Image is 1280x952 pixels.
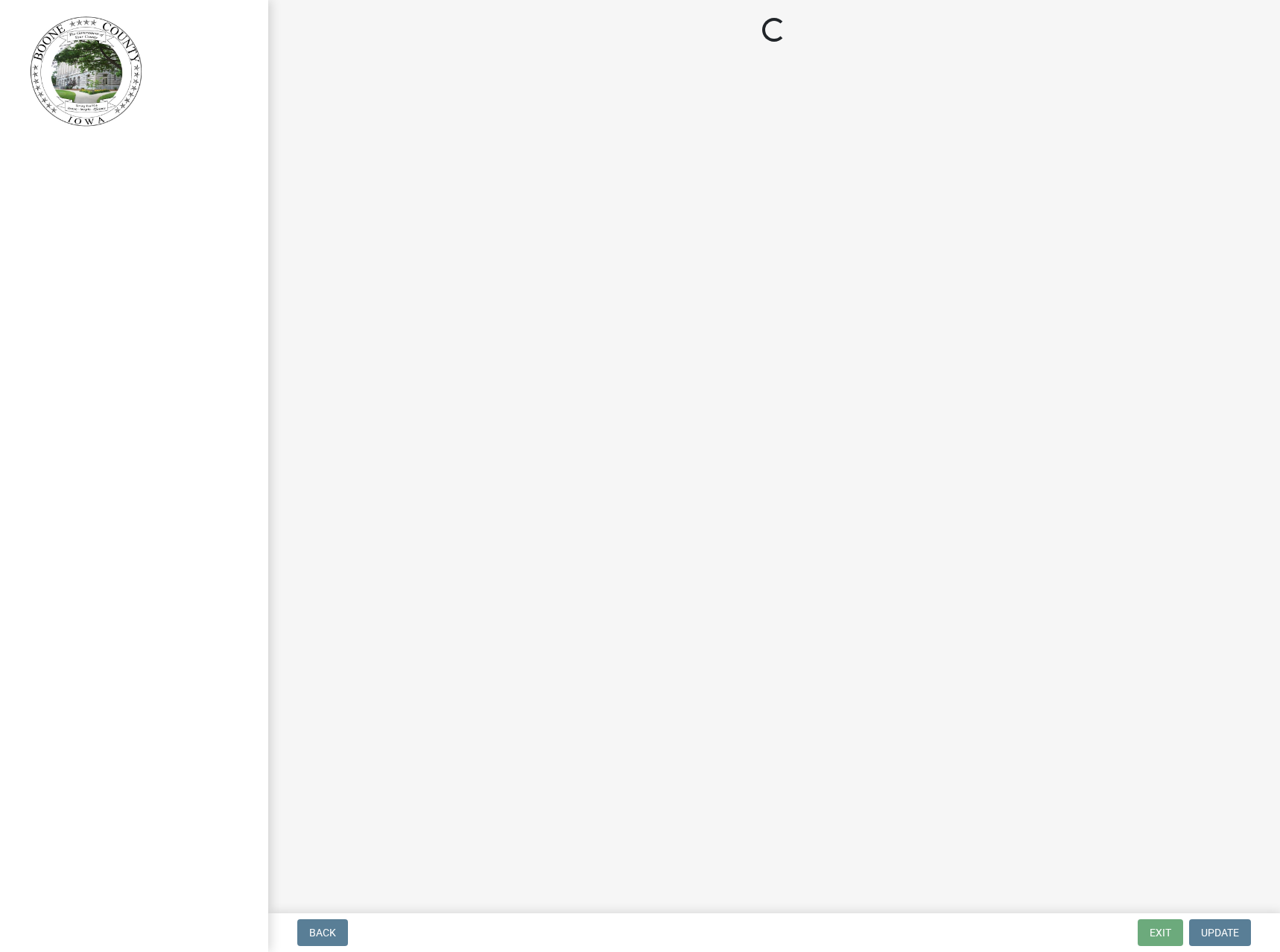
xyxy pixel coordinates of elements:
button: Exit [1138,919,1183,946]
img: Boone County, Iowa [30,16,143,127]
span: Update [1201,927,1239,939]
button: Update [1189,919,1251,946]
button: Back [297,919,348,946]
span: Back [309,927,336,939]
